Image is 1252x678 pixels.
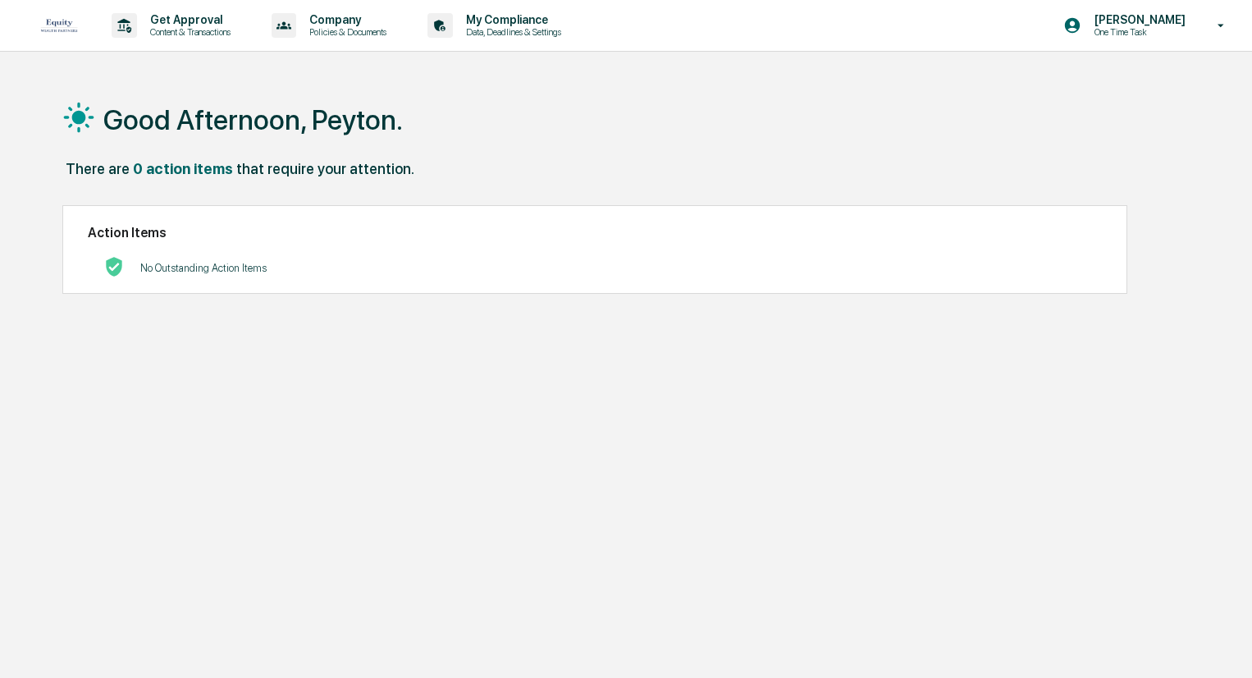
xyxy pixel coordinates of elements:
[453,13,569,26] p: My Compliance
[296,13,395,26] p: Company
[104,257,124,277] img: No Actions logo
[137,13,239,26] p: Get Approval
[140,262,267,274] p: No Outstanding Action Items
[137,26,239,38] p: Content & Transactions
[39,16,79,35] img: logo
[453,26,569,38] p: Data, Deadlines & Settings
[1081,13,1194,26] p: [PERSON_NAME]
[1081,26,1194,38] p: One Time Task
[88,225,1102,241] h2: Action Items
[133,160,233,177] div: 0 action items
[236,160,414,177] div: that require your attention.
[66,160,130,177] div: There are
[103,103,403,136] h1: Good Afternoon, Peyton.
[296,26,395,38] p: Policies & Documents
